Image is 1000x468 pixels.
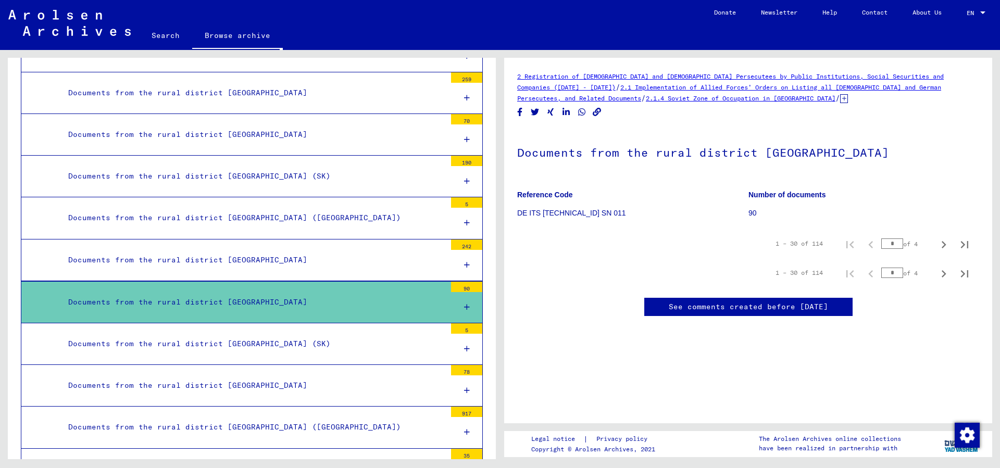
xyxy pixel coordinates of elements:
div: Documents from the rural district [GEOGRAPHIC_DATA] ([GEOGRAPHIC_DATA]) [60,208,446,228]
b: Number of documents [748,191,826,199]
button: Copy link [592,106,603,119]
img: Arolsen_neg.svg [8,10,131,36]
span: EN [967,9,978,17]
div: Documents from the rural district [GEOGRAPHIC_DATA] (SK) [60,334,446,354]
span: / [616,82,620,92]
button: Share on Twitter [530,106,541,119]
button: Share on Xing [545,106,556,119]
div: 90 [451,282,482,292]
button: Next page [933,233,954,254]
a: See comments created before [DATE] [669,301,828,312]
button: Share on WhatsApp [577,106,587,119]
button: Share on Facebook [515,106,526,119]
button: Last page [954,233,975,254]
div: 78 [451,365,482,375]
button: First page [840,233,860,254]
div: 70 [451,114,482,124]
div: 1 – 30 of 114 [776,239,823,248]
button: Share on LinkedIn [561,106,572,119]
a: 2.1.4 Soviet Zone of Occupation in [GEOGRAPHIC_DATA] [646,94,835,102]
div: of 4 [881,268,933,278]
div: 917 [451,407,482,417]
button: Previous page [860,233,881,254]
div: 259 [451,72,482,83]
b: Reference Code [517,191,573,199]
a: 2.1 Implementation of Allied Forces’ Orders on Listing all [DEMOGRAPHIC_DATA] and German Persecut... [517,83,941,102]
p: Copyright © Arolsen Archives, 2021 [531,445,660,454]
button: Previous page [860,262,881,283]
a: Search [139,23,192,48]
p: DE ITS [TECHNICAL_ID] SN 011 [517,208,748,219]
div: 190 [451,156,482,166]
div: 1 – 30 of 114 [776,268,823,277]
a: Browse archive [192,23,283,50]
div: Documents from the rural district [GEOGRAPHIC_DATA] [60,250,446,270]
div: Documents from the rural district [GEOGRAPHIC_DATA] (SK) [60,166,446,186]
button: First page [840,262,860,283]
span: / [835,93,840,103]
div: 242 [451,239,482,250]
div: of 4 [881,239,933,249]
div: Documents from the rural district [GEOGRAPHIC_DATA] [60,292,446,312]
div: | [531,434,660,445]
p: 90 [748,208,979,219]
span: / [641,93,646,103]
a: Privacy policy [588,434,660,445]
button: Next page [933,262,954,283]
p: The Arolsen Archives online collections [759,434,901,444]
p: have been realized in partnership with [759,444,901,453]
img: Change consent [955,423,980,448]
div: 5 [451,323,482,334]
a: 2 Registration of [DEMOGRAPHIC_DATA] and [DEMOGRAPHIC_DATA] Persecutees by Public Institutions, S... [517,72,944,91]
a: Legal notice [531,434,583,445]
div: 35 [451,449,482,459]
div: Documents from the rural district [GEOGRAPHIC_DATA] ([GEOGRAPHIC_DATA]) [60,417,446,437]
div: Documents from the rural district [GEOGRAPHIC_DATA] [60,83,446,103]
div: Documents from the rural district [GEOGRAPHIC_DATA] [60,375,446,396]
h1: Documents from the rural district [GEOGRAPHIC_DATA] [517,129,979,174]
button: Last page [954,262,975,283]
div: 5 [451,197,482,208]
img: yv_logo.png [942,431,981,457]
div: Documents from the rural district [GEOGRAPHIC_DATA] [60,124,446,145]
div: Change consent [954,422,979,447]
